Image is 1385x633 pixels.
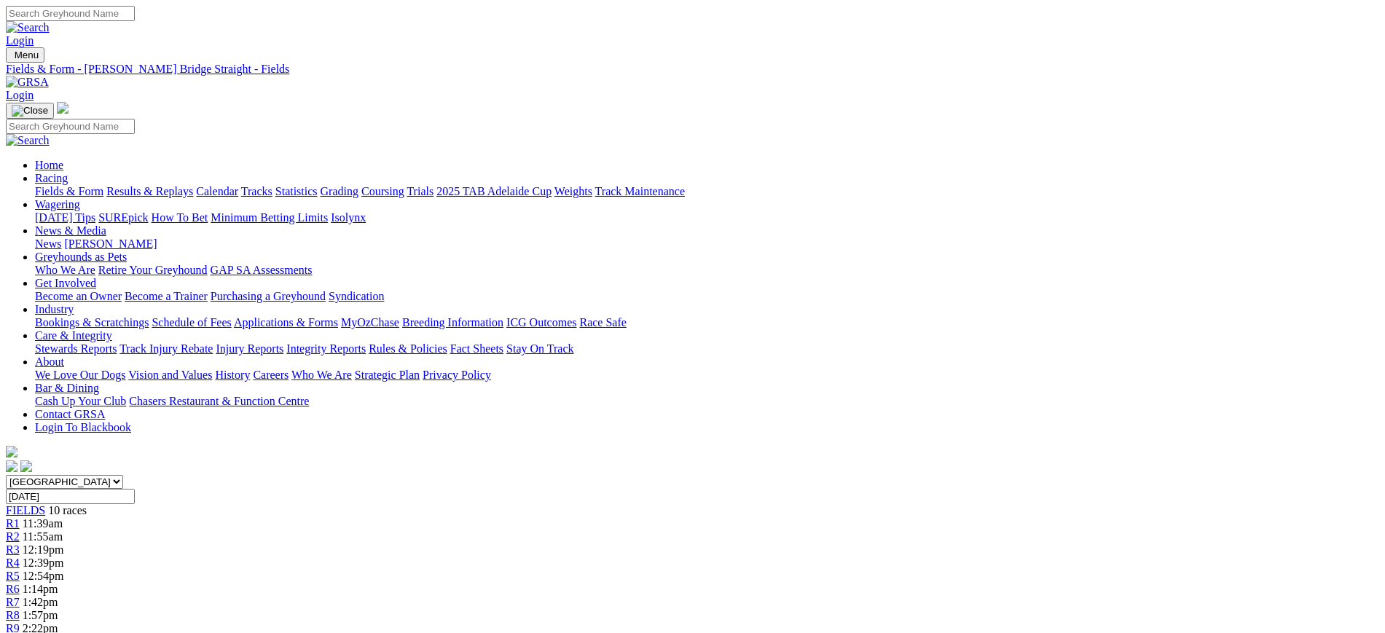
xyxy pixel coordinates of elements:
button: Toggle navigation [6,47,44,63]
a: News [35,237,61,250]
a: Login [6,89,34,101]
div: Racing [35,185,1379,198]
a: Bar & Dining [35,382,99,394]
a: R4 [6,557,20,569]
a: 2025 TAB Adelaide Cup [436,185,552,197]
a: Injury Reports [216,342,283,355]
a: Greyhounds as Pets [35,251,127,263]
a: Applications & Forms [234,316,338,329]
a: [PERSON_NAME] [64,237,157,250]
a: Industry [35,303,74,315]
span: 11:55am [23,530,63,543]
span: 11:39am [23,517,63,530]
a: Integrity Reports [286,342,366,355]
a: Contact GRSA [35,408,105,420]
a: R6 [6,583,20,595]
a: Retire Your Greyhound [98,264,208,276]
a: Schedule of Fees [152,316,231,329]
div: Greyhounds as Pets [35,264,1379,277]
span: Menu [15,50,39,60]
a: Fields & Form - [PERSON_NAME] Bridge Straight - Fields [6,63,1379,76]
button: Toggle navigation [6,103,54,119]
div: Bar & Dining [35,395,1379,408]
a: Track Maintenance [595,185,685,197]
span: 12:19pm [23,543,64,556]
a: Breeding Information [402,316,503,329]
input: Search [6,6,135,21]
a: Coursing [361,185,404,197]
a: Purchasing a Greyhound [211,290,326,302]
img: Search [6,134,50,147]
img: logo-grsa-white.png [6,446,17,457]
a: News & Media [35,224,106,237]
a: Vision and Values [128,369,212,381]
img: twitter.svg [20,460,32,472]
a: Stewards Reports [35,342,117,355]
a: Weights [554,185,592,197]
a: Tracks [241,185,272,197]
a: Care & Integrity [35,329,112,342]
a: Fields & Form [35,185,103,197]
img: Search [6,21,50,34]
span: 1:57pm [23,609,58,621]
div: Care & Integrity [35,342,1379,355]
a: Who We Are [291,369,352,381]
img: facebook.svg [6,460,17,472]
a: ICG Outcomes [506,316,576,329]
a: Stay On Track [506,342,573,355]
a: Get Involved [35,277,96,289]
a: Track Injury Rebate [119,342,213,355]
a: Bookings & Scratchings [35,316,149,329]
a: Cash Up Your Club [35,395,126,407]
a: GAP SA Assessments [211,264,313,276]
img: logo-grsa-white.png [57,102,68,114]
a: Wagering [35,198,80,211]
a: [DATE] Tips [35,211,95,224]
span: 10 races [48,504,87,516]
a: We Love Our Dogs [35,369,125,381]
a: About [35,355,64,368]
a: Syndication [329,290,384,302]
div: Wagering [35,211,1379,224]
a: Results & Replays [106,185,193,197]
span: 1:14pm [23,583,58,595]
a: Chasers Restaurant & Function Centre [129,395,309,407]
a: R5 [6,570,20,582]
a: R2 [6,530,20,543]
a: Isolynx [331,211,366,224]
a: Rules & Policies [369,342,447,355]
a: Racing [35,172,68,184]
a: Careers [253,369,289,381]
a: Privacy Policy [423,369,491,381]
a: R3 [6,543,20,556]
span: 12:54pm [23,570,64,582]
a: How To Bet [152,211,208,224]
a: Minimum Betting Limits [211,211,328,224]
a: R1 [6,517,20,530]
a: Login To Blackbook [35,421,131,433]
a: FIELDS [6,504,45,516]
a: Fact Sheets [450,342,503,355]
a: Statistics [275,185,318,197]
img: Close [12,105,48,117]
div: Industry [35,316,1379,329]
a: Become a Trainer [125,290,208,302]
img: GRSA [6,76,49,89]
span: 1:42pm [23,596,58,608]
a: Trials [407,185,433,197]
input: Search [6,119,135,134]
a: Become an Owner [35,290,122,302]
a: Login [6,34,34,47]
a: Who We Are [35,264,95,276]
span: 12:39pm [23,557,64,569]
a: Calendar [196,185,238,197]
div: About [35,369,1379,382]
a: Grading [321,185,358,197]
